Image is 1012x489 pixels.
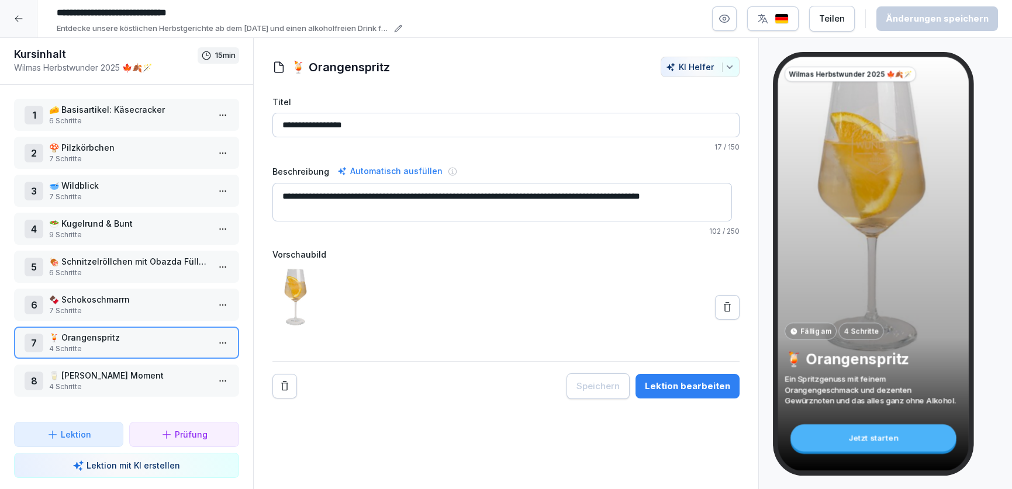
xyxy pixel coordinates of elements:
p: Wilmas Herbstwunder 2025 🍁🍂🪄 [14,61,198,74]
button: Lektion bearbeiten [635,374,740,398]
h1: 🍹 Orangenspritz [291,58,390,76]
img: e9ytbf54edz7bfn95r1dhmqz.png [272,265,319,349]
h1: Kursinhalt [14,47,198,61]
button: Speichern [567,373,630,399]
button: Änderungen speichern [876,6,998,31]
p: 🥛 [PERSON_NAME] Moment [49,369,209,382]
div: 7🍹 Orangenspritz4 Schritte [14,327,239,359]
p: 6 Schritte [49,116,209,126]
button: Lektion [14,422,123,447]
p: 🍹 Orangenspritz [785,349,962,368]
p: 🍖 Schnitzelröllchen mit Obazda Füllung [49,255,209,268]
button: Teilen [809,6,855,32]
span: 102 [709,227,721,235]
img: de.svg [775,13,789,25]
div: Teilen [819,12,845,25]
button: Remove [272,374,297,398]
div: Jetzt starten [790,424,956,452]
p: / 150 [272,142,740,152]
div: 2 [25,144,43,162]
p: 4 Schritte [49,382,209,392]
p: Ein Spritzgenuss mit feinem Orangengeschmack und dezenten Gewürznoten und das alles ganz ohne Alk... [785,374,962,406]
div: 5 [25,258,43,276]
button: Lektion mit KI erstellen [14,453,239,478]
label: Beschreibung [272,165,329,178]
p: 7 Schritte [49,192,209,202]
div: 8 [25,372,43,390]
p: 15 min [215,50,236,61]
p: Lektion [61,428,91,441]
p: 🍄 Pilzkörbchen [49,141,209,154]
div: 8🥛 [PERSON_NAME] Moment4 Schritte [14,365,239,397]
div: Speichern [576,380,620,393]
button: Prüfung [129,422,239,447]
p: Lektion mit KI erstellen [87,459,180,471]
p: 🥣 Wildblick [49,179,209,192]
p: 🥗 Kugelrund & Bunt [49,217,209,230]
div: KI Helfer [666,62,734,72]
button: KI Helfer [661,57,740,77]
div: 1🧀 Basisartikel: Käsecracker6 Schritte [14,99,239,131]
p: Prüfung [175,428,208,441]
p: 6 Schritte [49,268,209,278]
div: 2🍄 Pilzkörbchen7 Schritte [14,137,239,169]
div: 3🥣 Wildblick7 Schritte [14,175,239,207]
div: Automatisch ausfüllen [335,164,445,178]
p: Wilmas Herbstwunder 2025 🍁🍂🪄 [789,69,912,79]
p: 7 Schritte [49,154,209,164]
p: / 250 [272,226,740,237]
div: 7 [25,334,43,352]
p: 7 Schritte [49,306,209,316]
div: Lektion bearbeiten [645,380,730,393]
p: 🍫 Schokoschmarrn [49,293,209,306]
div: 6🍫 Schokoschmarrn7 Schritte [14,289,239,321]
div: Änderungen speichern [886,12,989,25]
div: 4🥗 Kugelrund & Bunt9 Schritte [14,213,239,245]
p: Entdecke unsere köstlichen Herbstgerichte ab dem [DATE] und einen alkoholfreien Drink für den [PE... [57,23,391,34]
p: 4 Schritte [844,326,879,336]
p: 🧀 Basisartikel: Käsecracker [49,103,209,116]
p: 🍹 Orangenspritz [49,331,209,344]
p: Fällig am [801,326,831,336]
div: 4 [25,220,43,238]
div: 6 [25,296,43,314]
label: Vorschaubild [272,248,740,261]
p: 9 Schritte [49,230,209,240]
label: Titel [272,96,740,108]
div: 5🍖 Schnitzelröllchen mit Obazda Füllung6 Schritte [14,251,239,283]
span: 17 [714,143,722,151]
div: 1 [25,106,43,124]
p: 4 Schritte [49,344,209,354]
div: 3 [25,182,43,200]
